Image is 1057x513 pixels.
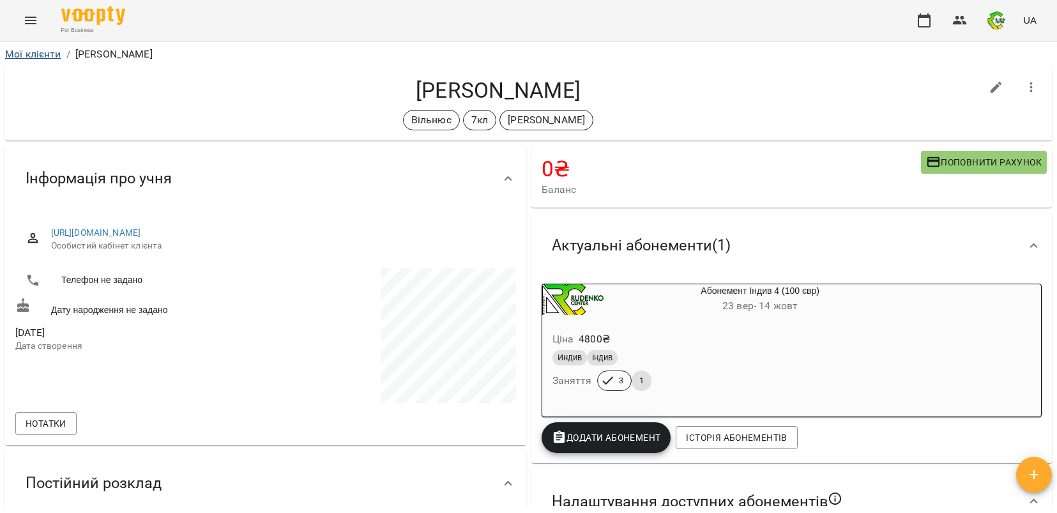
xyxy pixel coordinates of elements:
[676,426,797,449] button: Історія абонементів
[15,412,77,435] button: Нотатки
[5,48,61,60] a: Мої клієнти
[542,284,917,406] button: Абонемент Індив 4 (100 євр)23 вер- 14 жовтЦіна4800₴ИндивІндивЗаняття31
[1018,8,1042,32] button: UA
[508,112,585,128] p: [PERSON_NAME]
[75,47,153,62] p: [PERSON_NAME]
[5,146,526,211] div: Інформація про учня
[26,169,172,188] span: Інформація про учня
[411,112,452,128] p: Вільнюс
[542,284,604,315] div: Абонемент Індив 4 (100 євр)
[552,236,731,256] span: Актуальні абонементи ( 1 )
[531,213,1053,279] div: Актуальні абонементи(1)
[5,47,1052,62] nav: breadcrumb
[921,151,1047,174] button: Поповнити рахунок
[542,156,921,182] h4: 0 ₴
[13,295,266,319] div: Дату народження не задано
[987,11,1005,29] img: 745b941a821a4db5d46b869edb22b833.png
[828,491,843,507] svg: Якщо не обрано жодного, клієнт зможе побачити всі публічні абонементи
[26,473,162,493] span: Постійний розклад
[1023,13,1037,27] span: UA
[15,268,263,293] li: Телефон не задано
[471,112,488,128] p: 7кл
[51,227,141,238] a: [URL][DOMAIN_NAME]
[686,430,787,445] span: Історія абонементів
[552,372,592,390] h6: Заняття
[15,5,46,36] button: Menu
[499,110,593,130] div: [PERSON_NAME]
[15,77,981,103] h4: [PERSON_NAME]
[542,422,671,453] button: Додати Абонемент
[632,375,651,387] span: 1
[15,325,263,341] span: [DATE]
[552,352,587,364] span: Индив
[403,110,460,130] div: Вільнюс
[722,300,798,312] span: 23 вер - 14 жовт
[552,491,843,512] span: Налаштування доступних абонементів
[463,110,496,130] div: 7кл
[26,416,66,431] span: Нотатки
[587,352,618,364] span: Індив
[579,332,610,347] p: 4800 ₴
[51,240,506,252] span: Особистий кабінет клієнта
[604,284,917,315] div: Абонемент Індив 4 (100 євр)
[926,155,1042,170] span: Поповнити рахунок
[611,375,631,387] span: 3
[552,330,574,348] h6: Ціна
[552,430,661,445] span: Додати Абонемент
[542,182,921,197] span: Баланс
[15,340,263,353] p: Дата створення
[61,26,125,34] span: For Business
[66,47,70,62] li: /
[61,6,125,25] img: Voopty Logo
